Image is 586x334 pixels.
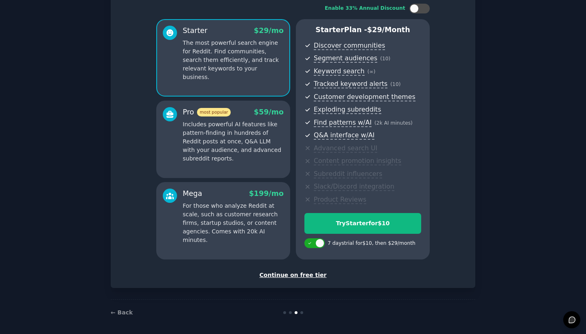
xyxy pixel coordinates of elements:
[380,56,390,62] span: ( 10 )
[314,131,374,140] span: Q&A interface w/AI
[314,54,377,63] span: Segment audiences
[254,108,284,116] span: $ 59 /mo
[328,240,415,247] div: 7 days trial for $10 , then $ 29 /month
[314,93,415,101] span: Customer development themes
[249,189,284,198] span: $ 199 /mo
[367,69,376,75] span: ( ∞ )
[314,80,387,88] span: Tracked keyword alerts
[305,219,421,228] div: Try Starter for $10
[183,26,208,36] div: Starter
[119,271,467,279] div: Continue on free tier
[183,189,202,199] div: Mega
[254,26,284,35] span: $ 29 /mo
[314,196,366,204] span: Product Reviews
[183,202,284,244] p: For those who analyze Reddit at scale, such as customer research firms, startup studios, or conte...
[314,67,365,76] span: Keyword search
[314,119,372,127] span: Find patterns w/AI
[314,42,385,50] span: Discover communities
[390,81,400,87] span: ( 10 )
[325,5,405,12] div: Enable 33% Annual Discount
[183,120,284,163] p: Includes powerful AI features like pattern-finding in hundreds of Reddit posts at once, Q&A LLM w...
[111,309,133,316] a: ← Back
[367,26,410,34] span: $ 29 /month
[197,108,231,116] span: most popular
[314,105,381,114] span: Exploding subreddits
[183,107,231,117] div: Pro
[304,213,421,234] button: TryStarterfor$10
[314,182,394,191] span: Slack/Discord integration
[314,170,382,178] span: Subreddit influencers
[183,39,284,81] p: The most powerful search engine for Reddit. Find communities, search them efficiently, and track ...
[314,157,401,165] span: Content promotion insights
[314,144,377,153] span: Advanced search UI
[304,25,421,35] p: Starter Plan -
[374,120,413,126] span: ( 2k AI minutes )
